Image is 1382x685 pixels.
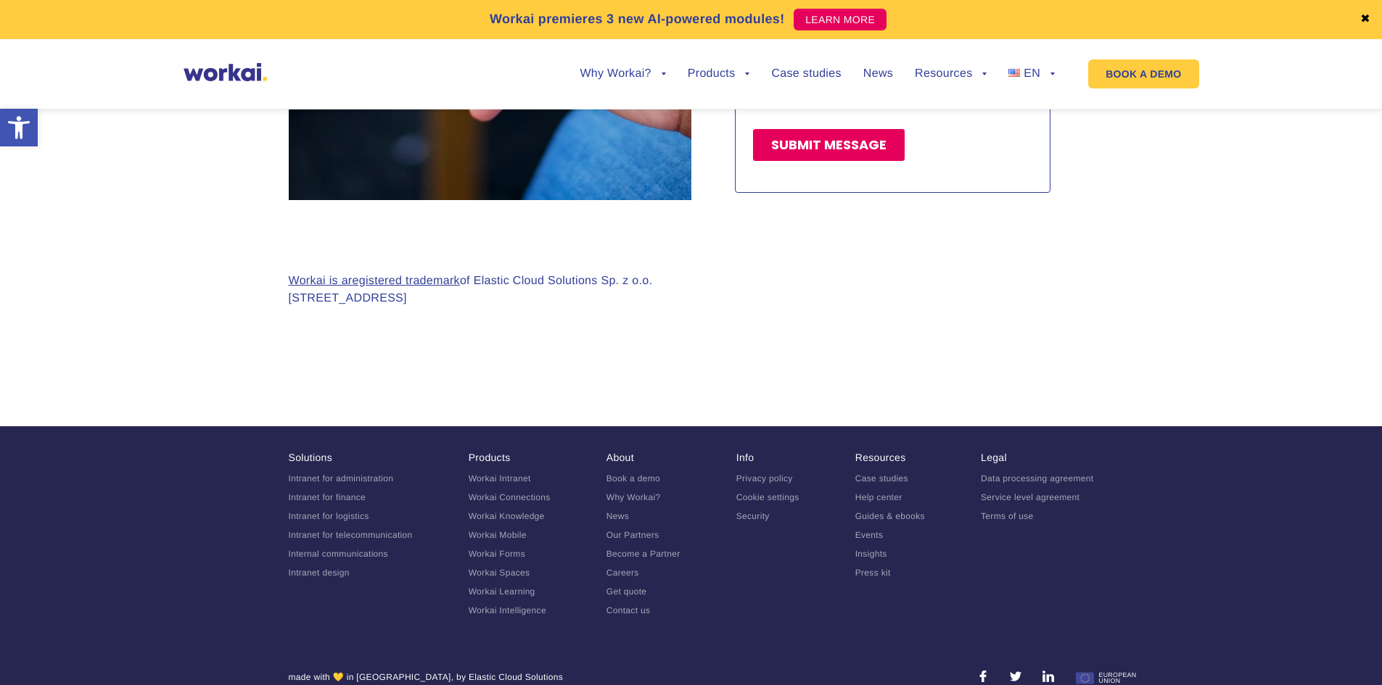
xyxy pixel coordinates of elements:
[771,68,841,80] a: Case studies
[580,68,665,80] a: Why Workai?
[289,473,394,483] a: Intranet for administration
[606,511,629,521] a: News
[794,9,887,30] a: LEARN MORE
[469,530,527,540] a: Workai Mobile
[289,549,388,559] a: Internal communications
[18,374,94,386] p: email messages
[736,473,793,483] a: Privacy policy
[112,267,171,280] a: Privacy Policy
[469,452,511,463] a: Products
[1024,67,1040,80] span: EN
[469,605,546,615] a: Workai Intelligence
[469,568,530,578] a: Workai Spaces
[289,568,350,578] a: Intranet design
[688,68,750,80] a: Products
[289,530,413,540] a: Intranet for telecommunication
[606,568,639,578] a: Careers
[981,473,1093,483] a: Data processing agreement
[855,530,884,540] a: Events
[855,492,902,502] a: Help center
[1121,482,1382,685] iframe: Chat Widget
[736,452,754,463] a: Info
[736,492,799,502] a: Cookie settings
[855,452,906,463] a: Resources
[855,473,908,483] a: Case studies
[348,275,460,287] a: registered trademark
[469,586,535,597] a: Workai Learning
[469,492,551,502] a: Workai Connections
[469,511,545,521] a: Workai Knowledge
[4,376,13,386] input: email messages
[1360,14,1370,25] a: ✖
[915,68,987,80] a: Resources
[855,549,887,559] a: Insights
[606,530,659,540] a: Our Partners
[981,452,1007,463] a: Legal
[606,605,651,615] a: Contact us
[606,452,634,463] a: About
[289,452,332,463] a: Solutions
[981,492,1079,502] a: Service level agreement
[606,492,661,502] a: Why Workai?
[863,68,893,80] a: News
[736,511,770,521] a: Security
[855,511,925,521] a: Guides & ebooks
[1088,59,1198,88] a: BOOK A DEMO
[606,473,660,483] a: Book a demo
[469,549,525,559] a: Workai Forms
[289,275,460,287] u: Workai is a
[469,473,531,483] a: Workai Intranet
[855,568,891,578] a: Press kit
[606,549,680,559] a: Become a Partner
[289,273,653,307] p: of Elastic Cloud Solutions Sp. z o.o. [STREET_ADDRESS]
[490,9,785,29] p: Workai premieres 3 new AI-powered modules!
[289,511,369,521] a: Intranet for logistics
[606,586,647,597] a: Get quote
[289,492,366,502] a: Intranet for finance
[981,511,1034,521] a: Terms of use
